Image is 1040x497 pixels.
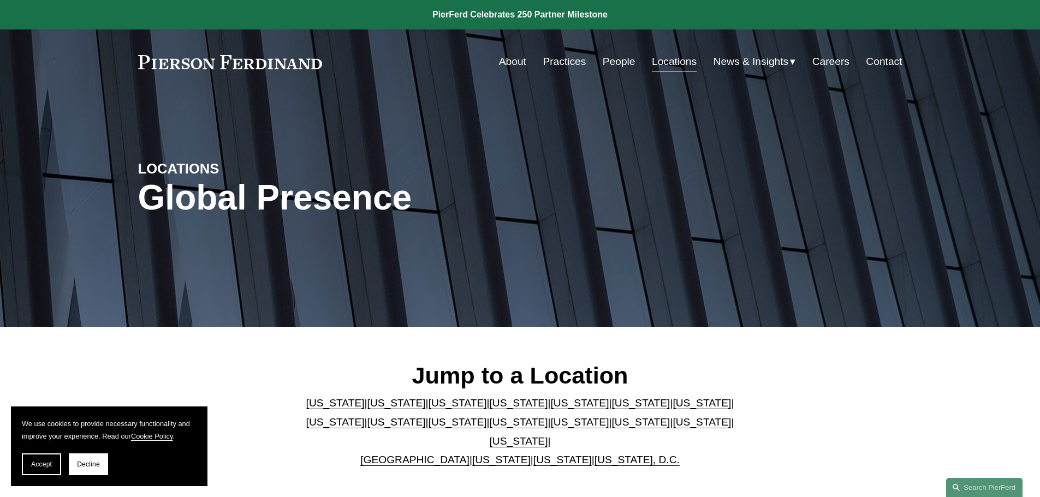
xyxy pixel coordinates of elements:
[429,397,487,409] a: [US_STATE]
[603,51,635,72] a: People
[714,51,796,72] a: folder dropdown
[714,52,789,71] span: News & Insights
[673,397,731,409] a: [US_STATE]
[22,453,61,475] button: Accept
[946,478,1023,497] a: Search this site
[306,397,365,409] a: [US_STATE]
[77,460,100,468] span: Decline
[138,160,329,177] h4: LOCATIONS
[499,51,526,72] a: About
[367,397,426,409] a: [US_STATE]
[652,51,697,72] a: Locations
[866,51,902,72] a: Contact
[31,460,52,468] span: Accept
[69,453,108,475] button: Decline
[611,416,670,428] a: [US_STATE]
[297,394,743,469] p: | | | | | | | | | | | | | | | | | |
[550,416,609,428] a: [US_STATE]
[543,51,586,72] a: Practices
[306,416,365,428] a: [US_STATE]
[22,417,197,442] p: We use cookies to provide necessary functionality and improve your experience. Read our .
[490,416,548,428] a: [US_STATE]
[138,178,647,218] h1: Global Presence
[490,435,548,447] a: [US_STATE]
[11,406,207,486] section: Cookie banner
[297,361,743,390] h2: Jump to a Location
[533,454,592,465] a: [US_STATE]
[673,416,731,428] a: [US_STATE]
[595,454,680,465] a: [US_STATE], D.C.
[360,454,470,465] a: [GEOGRAPHIC_DATA]
[812,51,849,72] a: Careers
[131,432,173,440] a: Cookie Policy
[472,454,531,465] a: [US_STATE]
[611,397,670,409] a: [US_STATE]
[367,416,426,428] a: [US_STATE]
[490,397,548,409] a: [US_STATE]
[550,397,609,409] a: [US_STATE]
[429,416,487,428] a: [US_STATE]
